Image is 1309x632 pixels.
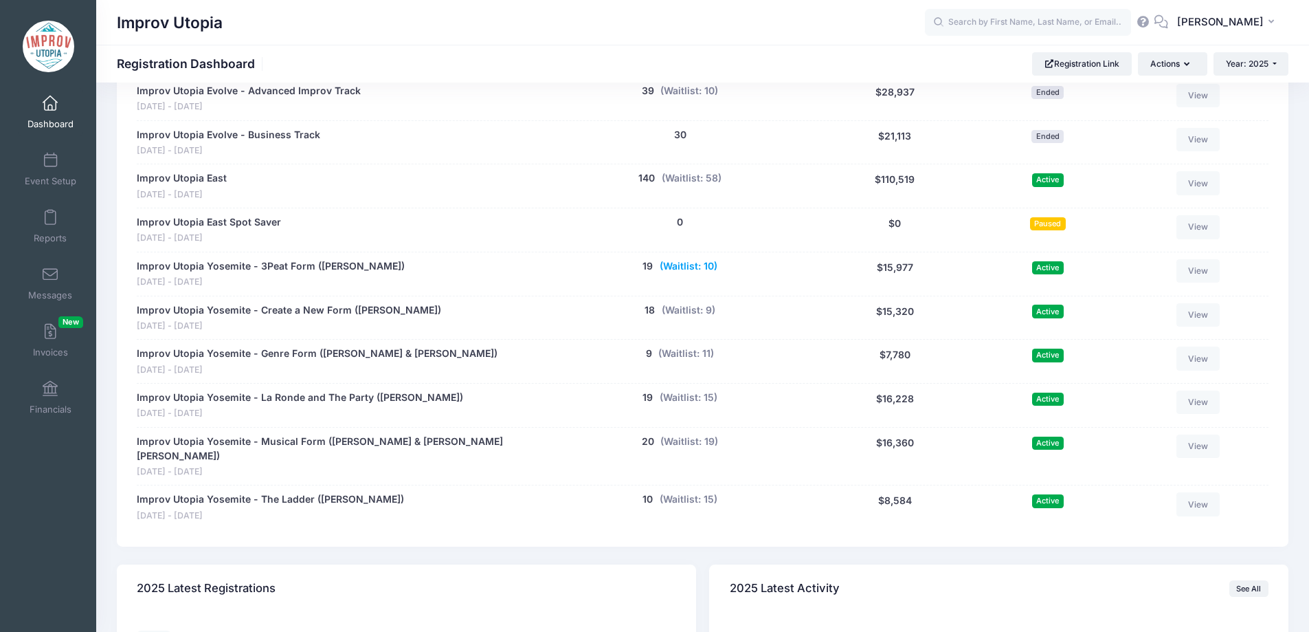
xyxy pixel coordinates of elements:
div: $7,780 [816,347,974,376]
button: (Waitlist: 10) [660,84,718,98]
span: Active [1032,261,1064,274]
div: $15,320 [816,303,974,333]
span: [DATE] - [DATE] [137,364,497,377]
a: Reports [18,202,83,250]
h1: Registration Dashboard [117,56,267,71]
div: $110,519 [816,171,974,201]
button: 140 [638,171,655,186]
button: 30 [674,128,686,142]
a: View [1176,215,1220,239]
span: Messages [28,290,72,301]
a: Improv Utopia Yosemite - The Ladder ([PERSON_NAME]) [137,492,404,507]
div: $16,360 [816,435,974,479]
div: $21,113 [816,128,974,157]
button: (Waitlist: 11) [658,347,714,361]
span: [DATE] - [DATE] [137,276,405,289]
span: [PERSON_NAME] [1177,14,1264,30]
span: [DATE] - [DATE] [137,188,227,201]
button: [PERSON_NAME] [1168,7,1288,39]
div: $16,228 [816,391,974,420]
span: New [58,316,83,328]
button: 39 [642,84,654,98]
a: Improv Utopia East Spot Saver [137,215,281,230]
div: $8,584 [816,492,974,522]
button: 18 [645,303,655,318]
button: (Waitlist: 15) [660,492,717,507]
span: Event Setup [25,175,76,187]
a: InvoicesNew [18,316,83,364]
a: Improv Utopia Yosemite - 3Peat Form ([PERSON_NAME]) [137,259,405,274]
button: 0 [677,215,683,230]
a: View [1176,435,1220,458]
a: Messages [18,259,83,307]
a: View [1176,259,1220,283]
a: Dashboard [18,88,83,136]
button: (Waitlist: 15) [660,391,717,405]
span: [DATE] - [DATE] [137,100,361,113]
button: (Waitlist: 19) [660,435,718,449]
span: Active [1032,305,1064,318]
button: Actions [1138,52,1207,76]
button: Year: 2025 [1213,52,1288,76]
span: [DATE] - [DATE] [137,466,537,479]
a: View [1176,391,1220,414]
span: Active [1032,437,1064,450]
a: Improv Utopia East [137,171,227,186]
a: View [1176,347,1220,370]
img: Improv Utopia [23,21,74,72]
span: Active [1032,173,1064,186]
a: Improv Utopia Evolve - Advanced Improv Track [137,84,361,98]
a: Registration Link [1032,52,1132,76]
span: Active [1032,349,1064,362]
a: View [1176,492,1220,516]
h4: 2025 Latest Registrations [137,569,276,609]
a: View [1176,171,1220,195]
a: Improv Utopia Yosemite - Musical Form ([PERSON_NAME] & [PERSON_NAME] [PERSON_NAME]) [137,435,537,464]
div: $28,937 [816,84,974,113]
span: Reports [34,232,67,244]
button: (Waitlist: 9) [662,303,715,318]
a: View [1176,84,1220,107]
a: See All [1229,580,1268,597]
a: View [1176,303,1220,327]
button: 10 [642,492,653,507]
span: [DATE] - [DATE] [137,510,404,523]
a: Financials [18,373,83,422]
span: [DATE] - [DATE] [137,144,320,157]
span: [DATE] - [DATE] [137,232,281,245]
span: Financials [30,404,71,415]
button: 9 [646,347,652,361]
span: Active [1032,494,1064,508]
a: View [1176,128,1220,151]
span: Year: 2025 [1226,58,1268,69]
a: Improv Utopia Yosemite - Create a New Form ([PERSON_NAME]) [137,303,441,318]
input: Search by First Name, Last Name, or Email... [925,9,1131,36]
span: Active [1032,393,1064,406]
button: (Waitlist: 10) [660,259,717,274]
a: Improv Utopia Yosemite - La Ronde and The Party ([PERSON_NAME]) [137,391,463,405]
button: 19 [642,259,653,274]
button: 19 [642,391,653,405]
span: [DATE] - [DATE] [137,320,441,333]
span: Dashboard [27,118,74,130]
span: Ended [1031,130,1064,143]
span: [DATE] - [DATE] [137,407,463,420]
button: (Waitlist: 58) [662,171,721,186]
button: 20 [642,435,654,449]
span: Invoices [33,347,68,358]
a: Improv Utopia Evolve - Business Track [137,128,320,142]
span: Paused [1030,217,1066,230]
a: Event Setup [18,145,83,193]
div: $15,977 [816,259,974,289]
h4: 2025 Latest Activity [730,569,840,609]
a: Improv Utopia Yosemite - Genre Form ([PERSON_NAME] & [PERSON_NAME]) [137,347,497,361]
h1: Improv Utopia [117,7,223,39]
div: $0 [816,215,974,245]
span: Ended [1031,86,1064,99]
